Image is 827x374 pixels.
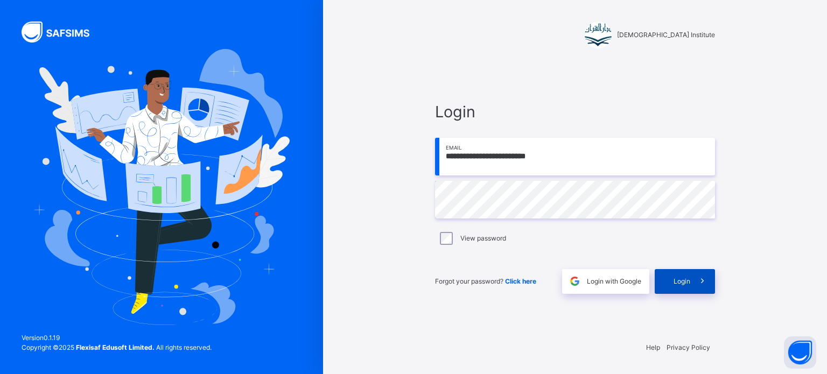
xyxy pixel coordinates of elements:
[617,30,715,40] span: [DEMOGRAPHIC_DATA] Institute
[646,343,660,351] a: Help
[33,49,290,324] img: Hero Image
[435,277,536,285] span: Forgot your password?
[569,275,581,287] img: google.396cfc9801f0270233282035f929180a.svg
[435,100,715,123] span: Login
[22,333,212,343] span: Version 0.1.19
[505,277,536,285] a: Click here
[76,343,155,351] strong: Flexisaf Edusoft Limited.
[22,343,212,351] span: Copyright © 2025 All rights reserved.
[22,22,102,43] img: SAFSIMS Logo
[674,277,690,286] span: Login
[587,277,641,286] span: Login with Google
[667,343,710,351] a: Privacy Policy
[784,336,816,369] button: Open asap
[460,234,506,243] label: View password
